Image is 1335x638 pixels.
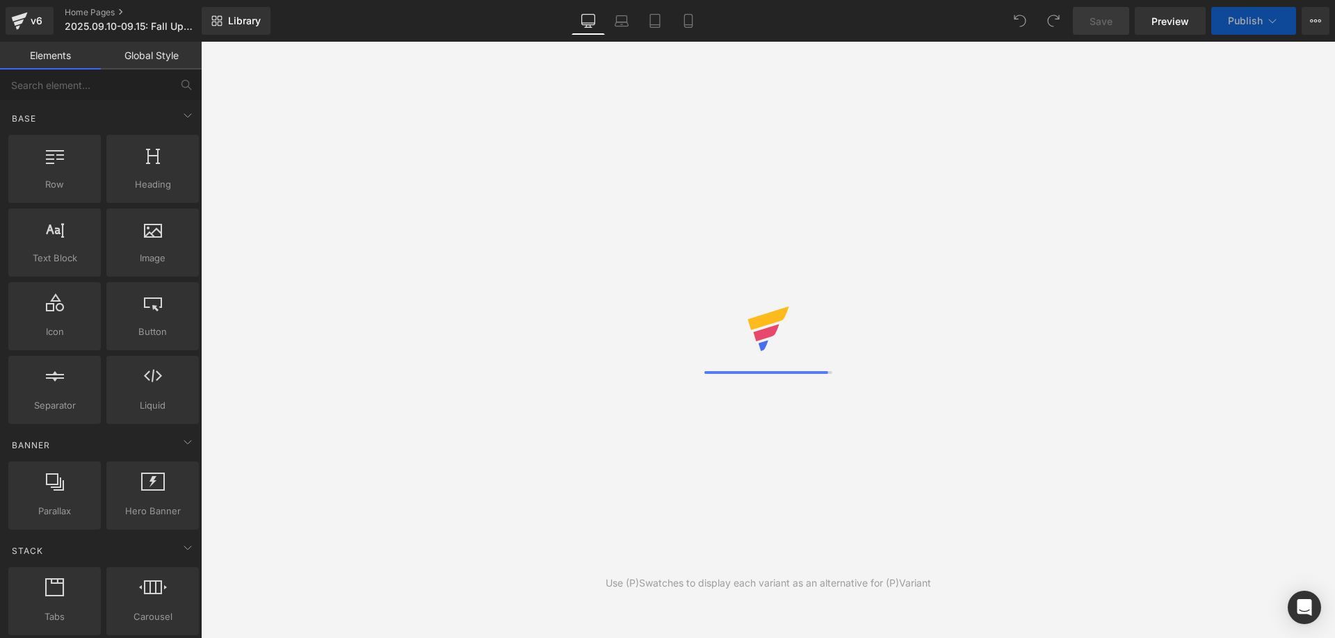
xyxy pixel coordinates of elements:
a: Tablet [638,7,672,35]
a: Desktop [572,7,605,35]
a: Mobile [672,7,705,35]
span: Tabs [13,610,97,624]
a: Preview [1135,7,1206,35]
span: Heading [111,177,195,192]
span: Parallax [13,504,97,518]
span: Save [1090,14,1112,28]
span: Liquid [111,398,195,413]
button: Publish [1211,7,1296,35]
a: New Library [202,7,270,35]
span: Image [111,251,195,265]
span: Text Block [13,251,97,265]
a: Global Style [101,42,202,69]
div: v6 [28,12,45,30]
span: Hero Banner [111,504,195,518]
span: 2025.09.10-09.15: Fall Upgrade Event [65,21,198,32]
span: Publish [1228,15,1263,26]
span: Icon [13,325,97,339]
span: Separator [13,398,97,413]
span: Row [13,177,97,192]
span: Preview [1151,14,1189,28]
button: Undo [1006,7,1034,35]
span: Library [228,15,261,27]
span: Carousel [111,610,195,624]
button: Redo [1039,7,1067,35]
div: Open Intercom Messenger [1288,591,1321,624]
span: Button [111,325,195,339]
a: v6 [6,7,54,35]
a: Laptop [605,7,638,35]
span: Stack [10,544,44,557]
span: Base [10,112,38,125]
span: Banner [10,439,51,452]
button: More [1302,7,1329,35]
div: Use (P)Swatches to display each variant as an alternative for (P)Variant [606,575,931,591]
a: Home Pages [65,7,225,18]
